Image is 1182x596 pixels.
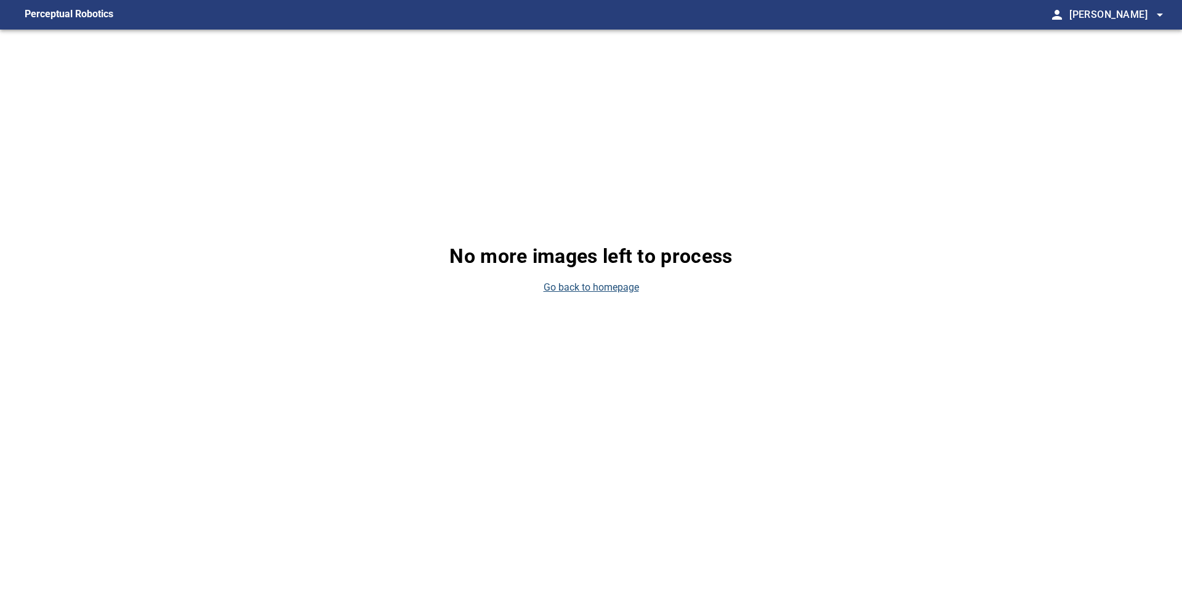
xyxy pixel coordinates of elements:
figcaption: Perceptual Robotics [25,5,113,25]
a: Go back to homepage [544,281,639,295]
span: person [1050,7,1064,22]
p: No more images left to process [449,241,732,271]
span: arrow_drop_down [1152,7,1167,22]
button: [PERSON_NAME] [1064,2,1167,27]
span: [PERSON_NAME] [1069,6,1167,23]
